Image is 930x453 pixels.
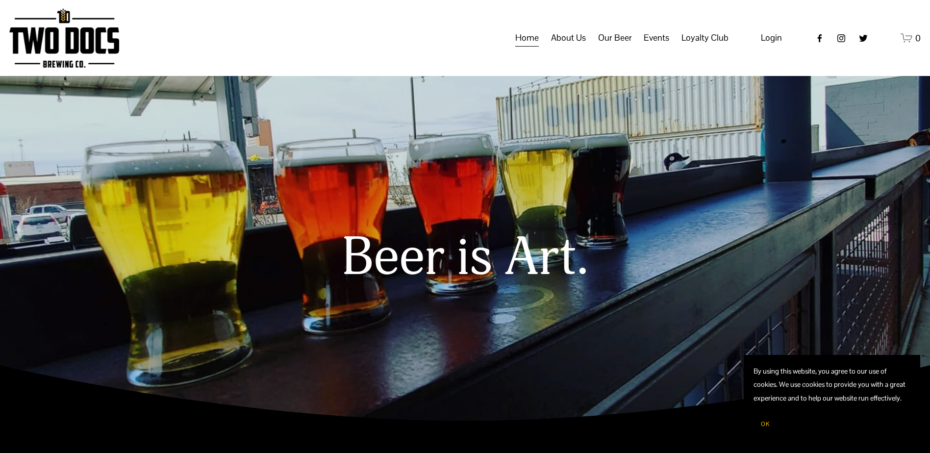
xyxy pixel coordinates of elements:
img: Two Docs Brewing Co. [9,8,119,68]
button: OK [754,415,777,433]
section: Cookie banner [744,355,920,443]
a: folder dropdown [598,29,632,48]
span: Our Beer [598,29,632,46]
span: Events [644,29,669,46]
h1: Beer is Art. [122,228,808,288]
a: twitter-unauth [858,33,868,43]
span: Login [761,32,782,43]
span: Loyalty Club [681,29,729,46]
a: folder dropdown [551,29,586,48]
a: Login [761,29,782,46]
a: folder dropdown [681,29,729,48]
p: By using this website, you agree to our use of cookies. We use cookies to provide you with a grea... [754,365,910,405]
span: About Us [551,29,586,46]
a: Home [515,29,539,48]
span: 0 [915,32,921,44]
a: 0 items in cart [901,32,921,44]
a: folder dropdown [644,29,669,48]
a: Facebook [815,33,825,43]
span: OK [761,420,770,428]
a: instagram-unauth [836,33,846,43]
